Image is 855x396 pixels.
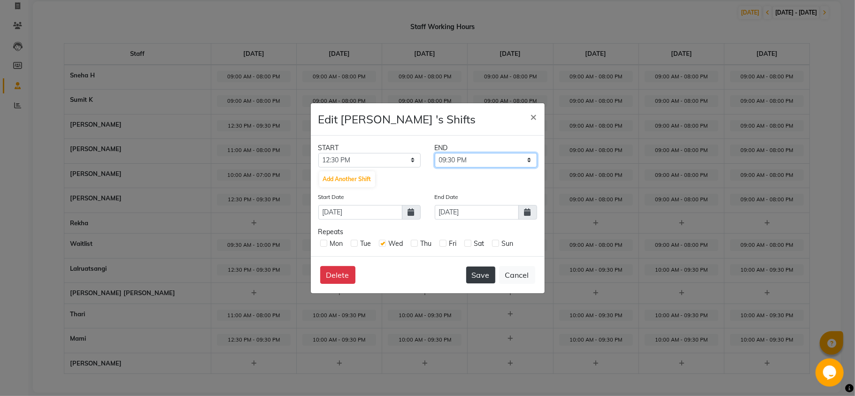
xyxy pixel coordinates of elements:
[466,267,495,283] button: Save
[435,205,519,220] input: yyyy-mm-dd
[449,239,457,248] span: Fri
[318,193,345,201] label: Start Date
[318,227,537,237] div: Repeats
[474,239,485,248] span: Sat
[502,239,514,248] span: Sun
[421,239,432,248] span: Thu
[318,111,476,128] h4: Edit [PERSON_NAME] 's Shifts
[389,239,403,248] span: Wed
[523,103,545,129] button: Close
[531,109,537,123] span: ×
[330,239,343,248] span: Mon
[320,266,355,284] button: Delete
[361,239,371,248] span: Tue
[319,171,375,187] button: Add Another Shift
[428,143,544,153] div: END
[318,205,402,220] input: yyyy-mm-dd
[816,358,846,387] iframe: chat widget
[435,193,459,201] label: End Date
[499,266,535,284] button: Cancel
[311,143,428,153] div: START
